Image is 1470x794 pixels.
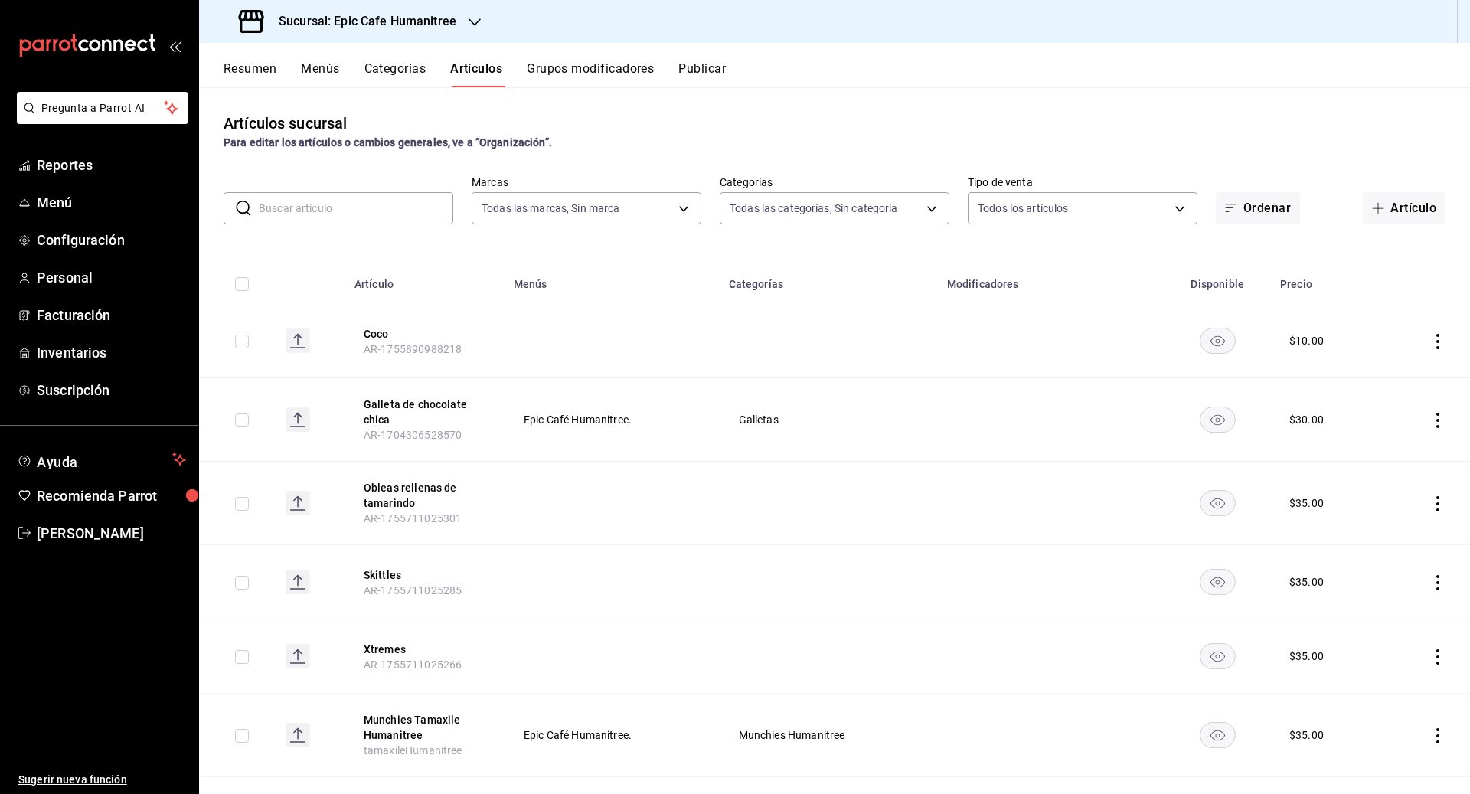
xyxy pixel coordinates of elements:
button: edit-product-location [364,567,486,583]
button: edit-product-location [364,480,486,511]
button: availability-product [1200,407,1236,433]
button: actions [1430,413,1445,428]
span: Reportes [37,155,186,175]
span: AR-1755711025266 [364,658,462,671]
div: Artículos sucursal [224,112,347,135]
th: Disponible [1164,255,1270,304]
span: tamaxileHumanitree [364,744,462,756]
h3: Sucursal: Epic Cafe Humanitree [266,12,456,31]
div: $ 35.00 [1289,649,1324,664]
div: $ 30.00 [1289,412,1324,427]
button: edit-product-location [364,326,486,341]
span: Configuración [37,230,186,250]
span: Epic Café Humanitree. [524,730,701,740]
span: Recomienda Parrot [37,485,186,506]
label: Marcas [472,177,701,188]
label: Tipo de venta [968,177,1197,188]
span: [PERSON_NAME] [37,523,186,544]
th: Precio [1271,255,1384,304]
button: edit-product-location [364,642,486,657]
a: Pregunta a Parrot AI [11,111,188,127]
span: Munchies Humanitree [739,730,919,740]
th: Categorías [720,255,938,304]
span: Facturación [37,305,186,325]
div: $ 35.00 [1289,574,1324,590]
div: navigation tabs [224,61,1470,87]
button: availability-product [1200,490,1236,516]
button: actions [1430,728,1445,743]
button: availability-product [1200,569,1236,595]
button: Grupos modificadores [527,61,654,87]
th: Menús [505,255,720,304]
span: Todas las marcas, Sin marca [482,201,620,216]
span: Suscripción [37,380,186,400]
button: actions [1430,496,1445,511]
button: Categorías [364,61,426,87]
span: Todas las categorías, Sin categoría [730,201,898,216]
span: AR-1704306528570 [364,429,462,441]
span: Epic Café Humanitree. [524,414,701,425]
button: availability-product [1200,328,1236,354]
button: actions [1430,575,1445,590]
input: Buscar artículo [259,193,453,224]
button: Artículos [450,61,502,87]
span: Galletas [739,414,919,425]
span: Todos los artículos [978,201,1069,216]
span: Personal [37,267,186,288]
button: Menús [301,61,339,87]
div: $ 10.00 [1289,333,1324,348]
button: availability-product [1200,643,1236,669]
span: Ayuda [37,450,166,469]
span: AR-1755890988218 [364,343,462,355]
span: AR-1755711025285 [364,584,462,596]
span: Sugerir nueva función [18,772,186,788]
button: open_drawer_menu [168,40,181,52]
strong: Para editar los artículos o cambios generales, ve a “Organización”. [224,136,552,149]
button: actions [1430,334,1445,349]
button: Resumen [224,61,276,87]
th: Artículo [345,255,505,304]
span: Pregunta a Parrot AI [41,100,165,116]
span: Inventarios [37,342,186,363]
label: Categorías [720,177,949,188]
div: $ 35.00 [1289,727,1324,743]
div: $ 35.00 [1289,495,1324,511]
th: Modificadores [938,255,1165,304]
button: edit-product-location [364,397,486,427]
button: Artículo [1363,192,1445,224]
button: availability-product [1200,722,1236,748]
button: Ordenar [1216,192,1300,224]
button: actions [1430,649,1445,665]
button: Publicar [678,61,726,87]
span: Menú [37,192,186,213]
button: edit-product-location [364,712,486,743]
span: AR-1755711025301 [364,512,462,524]
button: Pregunta a Parrot AI [17,92,188,124]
